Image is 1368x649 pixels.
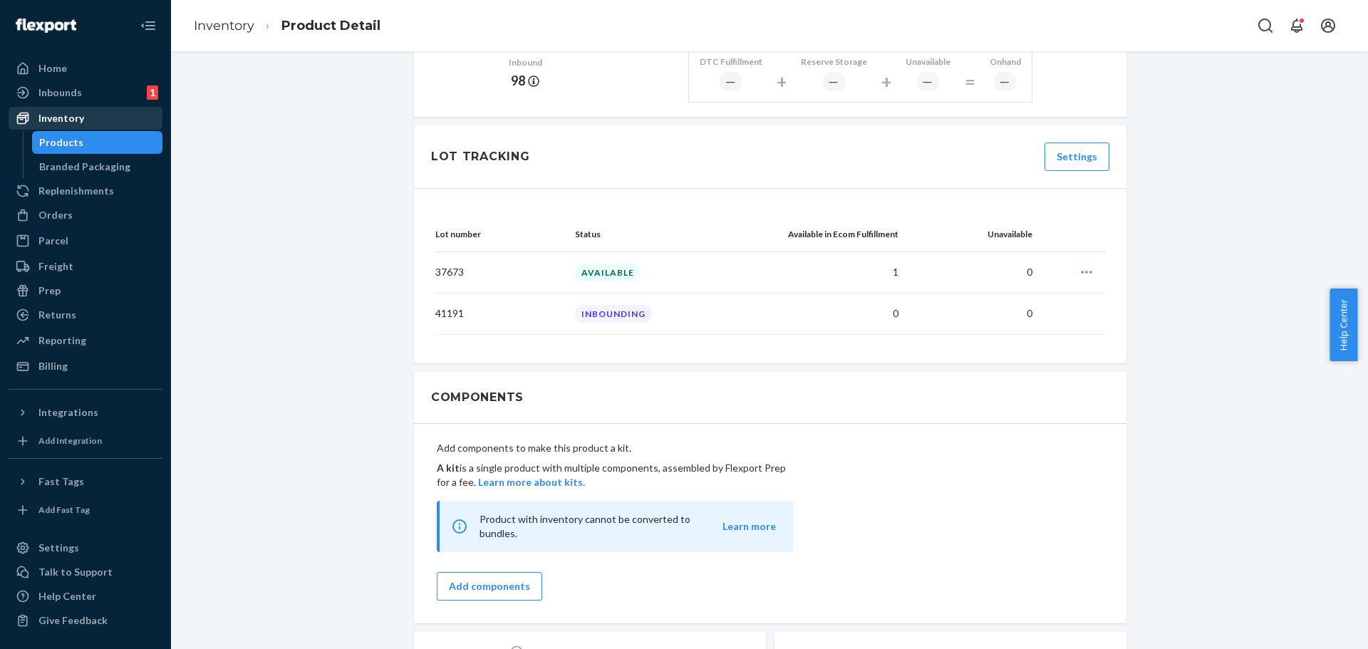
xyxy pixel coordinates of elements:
[435,217,569,251] th: Lot number
[435,265,564,279] p: 37673
[509,56,542,68] div: Inbound
[281,18,380,33] a: Product Detail
[1045,142,1109,171] button: Settings
[965,69,975,95] div: =
[700,56,762,68] div: DTC Fulfillment
[994,72,1016,91] div: ―
[788,229,898,239] span: Available in Ecom Fulfillment
[906,56,950,68] div: Unavailable
[38,85,82,100] div: Inbounds
[38,184,114,198] div: Replenishments
[39,160,130,174] div: Branded Packaging
[16,19,76,33] img: Flexport logo
[575,305,652,323] div: INBOUNDING
[575,229,601,239] span: Status
[9,499,162,521] a: Add Fast Tag
[881,69,891,95] div: +
[9,204,162,227] a: Orders
[437,501,793,552] div: Product with inventory cannot be converted to bundles.
[38,613,108,628] div: Give Feedback
[437,461,793,489] p: is a single product with multiple components, assembled by Flexport Prep for a fee.
[575,264,641,281] div: AVAILABLE
[38,308,76,322] div: Returns
[917,72,939,91] div: ―
[801,56,867,68] div: Reserve Storage
[720,72,742,91] div: ―
[38,359,68,373] div: Billing
[9,561,162,583] a: Talk to Support
[39,135,83,150] div: Products
[770,293,904,334] td: 0
[38,405,98,420] div: Integrations
[147,85,158,100] div: 1
[437,572,542,601] button: Add components
[134,11,162,40] button: Close Navigation
[182,5,392,47] ol: breadcrumbs
[1282,11,1311,40] button: Open notifications
[38,435,102,447] div: Add Integration
[509,72,542,90] div: 98
[478,475,585,489] button: Learn more about kits.
[437,441,793,552] div: Add components to make this product a kit.
[9,180,162,202] a: Replenishments
[823,72,845,91] div: ―
[9,279,162,302] a: Prep
[904,251,1038,293] td: 0
[38,504,90,516] div: Add Fast Tag
[9,355,162,378] a: Billing
[9,81,162,104] a: Inbounds1
[38,589,96,603] div: Help Center
[431,148,529,165] div: Lot Tracking
[38,234,68,248] div: Parcel
[9,536,162,559] a: Settings
[9,107,162,130] a: Inventory
[38,61,67,76] div: Home
[1251,11,1280,40] button: Open Search Box
[194,18,254,33] a: Inventory
[435,306,564,321] p: 41191
[38,565,113,579] div: Talk to Support
[1314,11,1342,40] button: Open account menu
[9,329,162,352] a: Reporting
[1330,289,1357,361] button: Help Center
[9,255,162,278] a: Freight
[9,609,162,632] button: Give Feedback
[9,57,162,80] a: Home
[904,293,1038,334] td: 0
[38,208,73,222] div: Orders
[904,217,1038,251] th: Unavailable
[9,430,162,452] a: Add Integration
[9,401,162,424] button: Integrations
[9,229,162,252] a: Parcel
[38,259,73,274] div: Freight
[9,303,162,326] a: Returns
[38,333,86,348] div: Reporting
[32,155,163,178] a: Branded Packaging
[777,69,787,95] div: +
[990,56,1021,68] div: Onhand
[437,462,460,474] b: A kit
[9,470,162,493] button: Fast Tags
[722,519,776,534] button: Learn more
[38,541,79,555] div: Settings
[32,131,163,154] a: Products
[38,111,84,125] div: Inventory
[38,284,61,298] div: Prep
[770,251,904,293] td: 1
[9,585,162,608] a: Help Center
[431,389,524,406] h2: Components
[38,474,84,489] div: Fast Tags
